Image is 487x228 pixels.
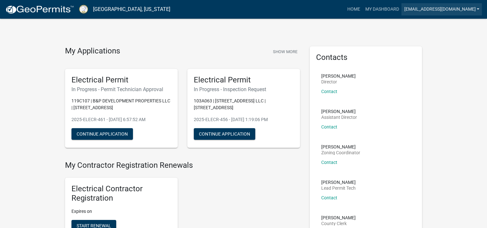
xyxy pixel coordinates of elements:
p: Lead Permit Tech [321,186,356,190]
a: [GEOGRAPHIC_DATA], [US_STATE] [93,4,170,15]
button: Show More [270,46,300,57]
p: [PERSON_NAME] [321,109,357,114]
a: Contact [321,160,337,165]
h4: My Contractor Registration Renewals [65,161,300,170]
h5: Electrical Permit [71,75,171,85]
span: Start Renewal [77,223,111,228]
h6: In Progress - Permit Technician Approval [71,86,171,92]
h4: My Applications [65,46,120,56]
button: Continue Application [71,128,133,140]
a: [EMAIL_ADDRESS][DOMAIN_NAME] [401,3,482,15]
p: [PERSON_NAME] [321,145,360,149]
a: Home [344,3,362,15]
button: Continue Application [194,128,255,140]
p: [PERSON_NAME] [321,215,356,220]
a: Contact [321,124,337,129]
a: Contact [321,89,337,94]
p: [PERSON_NAME] [321,74,356,78]
p: Assistant Director [321,115,357,119]
a: Contact [321,195,337,200]
a: My Dashboard [362,3,401,15]
h5: Electrical Contractor Registration [71,184,171,203]
p: 103A063 | [STREET_ADDRESS] LLC | [STREET_ADDRESS] [194,98,294,111]
p: 2025-ELECR-456 - [DATE] 1:19:06 PM [194,116,294,123]
h5: Electrical Permit [194,75,294,85]
p: Director [321,80,356,84]
p: Expires on [71,208,171,215]
p: Zoning Coordinator [321,150,360,155]
h6: In Progress - Inspection Request [194,86,294,92]
img: Putnam County, Georgia [79,5,88,14]
h5: Contacts [316,53,416,62]
p: 119C107 | B&P DEVELOPMENT PROPERTIES LLC | [STREET_ADDRESS] [71,98,171,111]
p: 2025-ELECR-461 - [DATE] 6:57:52 AM [71,116,171,123]
p: County Clerk [321,221,356,226]
p: [PERSON_NAME] [321,180,356,185]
